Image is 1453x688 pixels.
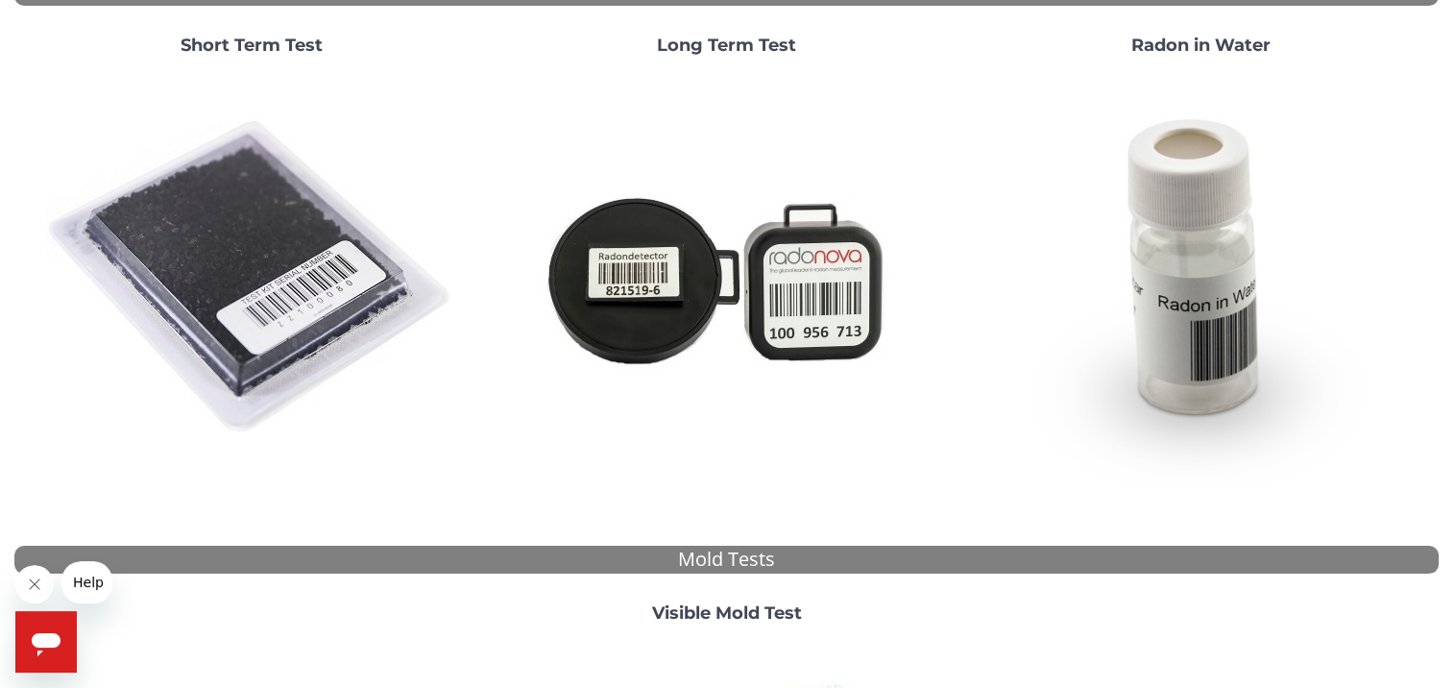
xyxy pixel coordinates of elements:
strong: Short Term Test [181,35,323,56]
img: Radtrak2vsRadtrak3.jpg [520,71,932,484]
iframe: Button to launch messaging window [15,611,77,673]
iframe: Message from company [61,561,112,603]
img: ShortTerm.jpg [45,71,458,484]
div: Mold Tests [14,546,1439,574]
strong: Long Term Test [657,35,796,56]
iframe: Close message [15,565,54,603]
strong: Radon in Water [1131,35,1271,56]
img: RadoninWater.jpg [995,71,1408,484]
strong: Visible Mold Test [651,602,801,624]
